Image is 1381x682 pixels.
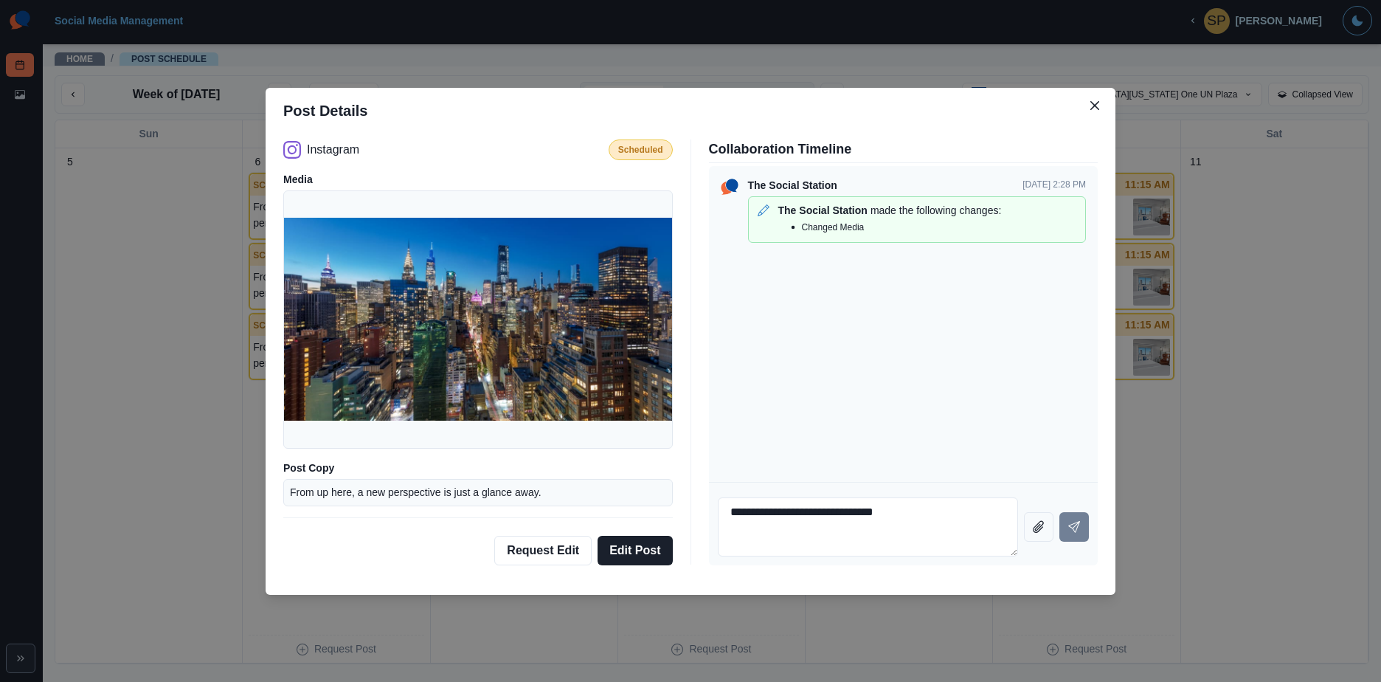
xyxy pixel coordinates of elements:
img: ssLogoSVG.f144a2481ffb055bcdd00c89108cbcb7.svg [718,175,741,199]
p: The Social Station [778,203,868,218]
p: [DATE] 2:28 PM [1022,178,1086,193]
button: Attach file [1024,512,1053,542]
button: Send message [1059,512,1089,542]
p: Post Copy [283,461,673,476]
p: From up here, a new perspective is just a glance away. [290,486,541,500]
img: hez8yezu14v2evmfocii [284,218,672,421]
p: Scheduled [618,143,663,156]
p: Instagram [307,141,359,159]
p: Media [283,172,673,187]
button: Edit Post [598,536,672,565]
p: made the following changes: [871,203,1001,218]
button: Request Edit [494,536,592,565]
button: Close [1083,94,1107,117]
p: The Social Station [748,178,837,193]
p: Collaboration Timeline [709,139,1098,159]
header: Post Details [266,88,1115,134]
p: Changed Media [802,221,865,234]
